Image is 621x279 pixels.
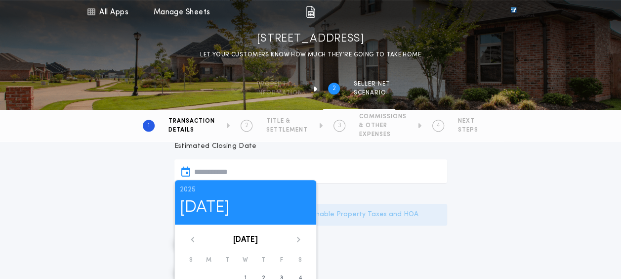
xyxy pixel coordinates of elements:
[266,117,308,125] span: TITLE &
[180,195,311,220] h1: [DATE]
[200,50,421,60] p: LET YOUR CUSTOMERS KNOW HOW MUCH THEY’RE GOING TO TAKE HOME
[359,122,407,130] span: & OTHER
[182,254,200,266] div: S
[236,254,254,266] div: W
[354,89,390,97] span: SCENARIO
[458,117,478,125] span: NEXT
[359,113,407,121] span: COMMISSIONS
[332,85,336,93] h2: 2
[256,80,302,88] span: Property
[359,131,407,139] span: EXPENSES
[458,126,478,134] span: STEPS
[257,31,365,47] h1: [STREET_ADDRESS]
[174,141,447,151] p: Estimated Closing Date
[437,122,440,130] h2: 4
[273,254,291,266] div: F
[233,234,258,246] button: [DATE]
[254,254,273,266] div: T
[200,254,218,266] div: M
[180,185,311,195] p: 2025
[354,80,390,88] span: SELLER NET
[256,89,302,97] span: information
[306,6,315,18] img: img
[266,126,308,134] span: SETTLEMENT
[493,7,534,17] img: vs-icon
[338,122,341,130] h2: 3
[245,122,248,130] h2: 2
[168,126,215,134] span: DETAILS
[291,254,309,266] div: S
[148,122,150,130] h2: 1
[218,254,236,266] div: T
[168,117,215,125] span: TRANSACTION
